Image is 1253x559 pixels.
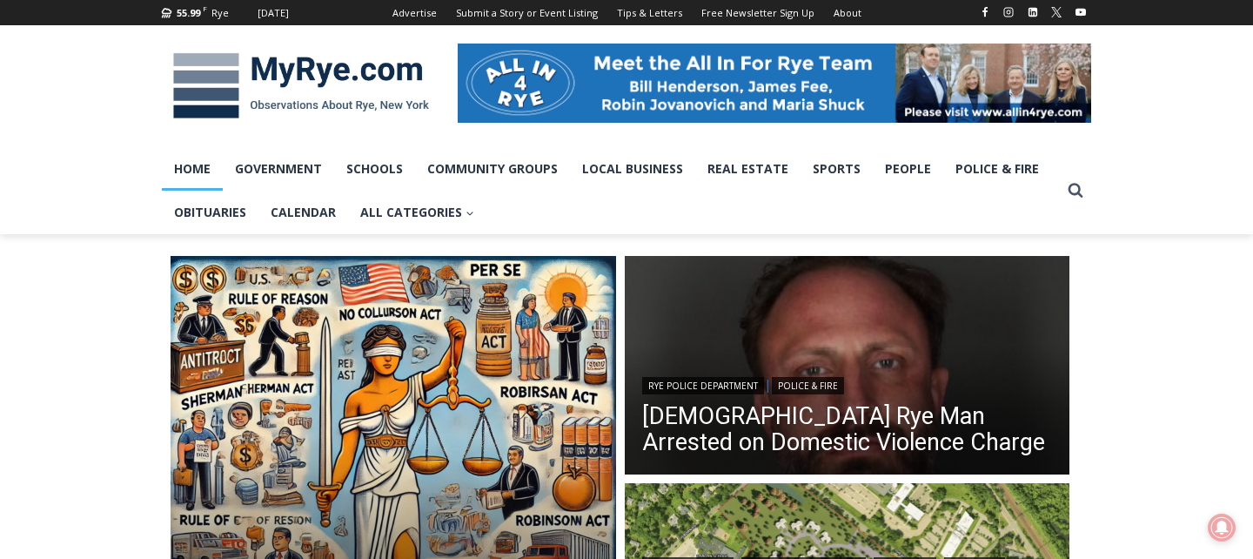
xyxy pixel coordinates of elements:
a: Calendar [258,191,348,234]
a: Government [223,147,334,191]
a: Instagram [998,2,1019,23]
button: View Search Form [1060,175,1091,206]
a: Sports [801,147,873,191]
a: Facebook [975,2,995,23]
a: Rye Police Department [642,377,764,394]
a: Home [162,147,223,191]
div: Rye [211,5,229,21]
div: [DATE] [258,5,289,21]
a: Community Groups [415,147,570,191]
a: Police & Fire [772,377,844,394]
a: Schools [334,147,415,191]
a: People [873,147,943,191]
img: All in for Rye [458,44,1091,122]
a: [DEMOGRAPHIC_DATA] Rye Man Arrested on Domestic Violence Charge [642,403,1053,455]
a: Read More 42 Year Old Rye Man Arrested on Domestic Violence Charge [625,256,1070,479]
a: Obituaries [162,191,258,234]
span: 55.99 [177,6,200,19]
a: Police & Fire [943,147,1051,191]
div: | [642,374,1053,394]
img: MyRye.com [162,41,440,131]
a: Real Estate [695,147,801,191]
nav: Primary Navigation [162,147,1060,235]
a: YouTube [1070,2,1091,23]
span: All Categories [360,203,474,222]
a: All Categories [348,191,486,234]
span: F [203,3,207,13]
img: (PHOTO: Rye PD arrested Michael P. O’Connell, age 42 of Rye, NY, on a domestic violence charge on... [625,256,1070,479]
a: X [1046,2,1067,23]
a: Local Business [570,147,695,191]
a: Linkedin [1022,2,1043,23]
